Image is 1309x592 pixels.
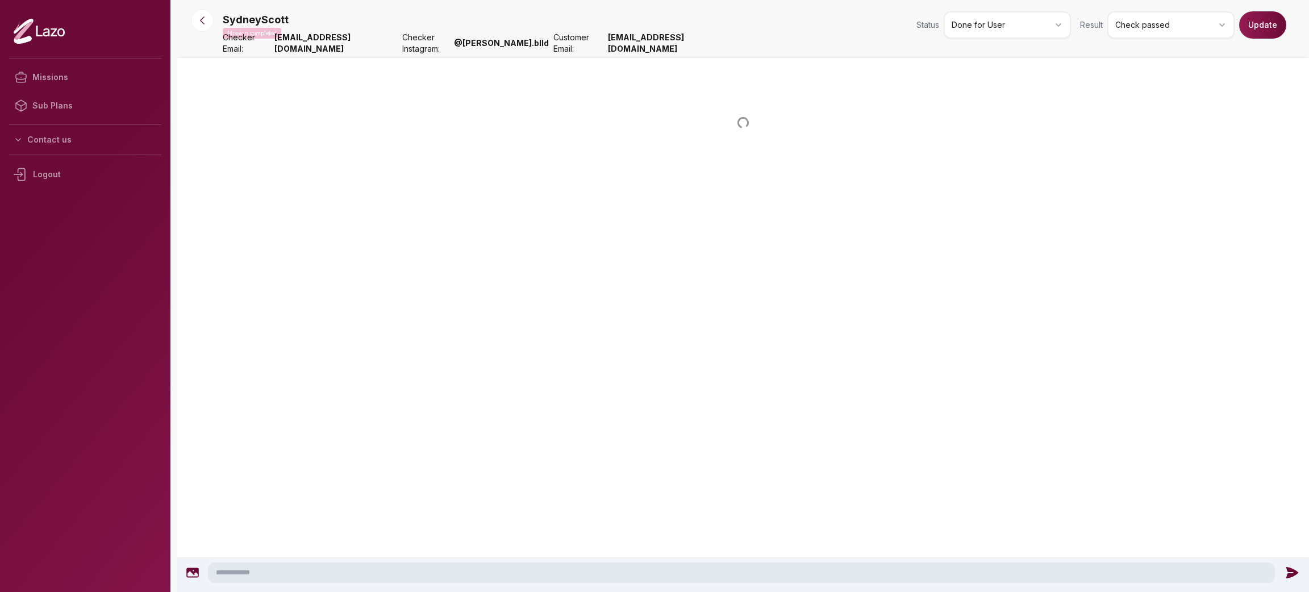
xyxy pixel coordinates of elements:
[223,12,289,28] p: SydneyScott
[608,32,732,55] strong: [EMAIL_ADDRESS][DOMAIN_NAME]
[223,28,281,39] p: Mission completed
[1239,11,1286,39] button: Update
[553,32,603,55] span: Customer Email:
[9,160,161,189] div: Logout
[223,32,270,55] span: Checker Email:
[454,37,549,49] strong: @ [PERSON_NAME].blld
[274,32,398,55] strong: [EMAIL_ADDRESS][DOMAIN_NAME]
[1080,19,1103,31] span: Result
[916,19,939,31] span: Status
[402,32,449,55] span: Checker Instagram:
[9,91,161,120] a: Sub Plans
[9,130,161,150] button: Contact us
[9,63,161,91] a: Missions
